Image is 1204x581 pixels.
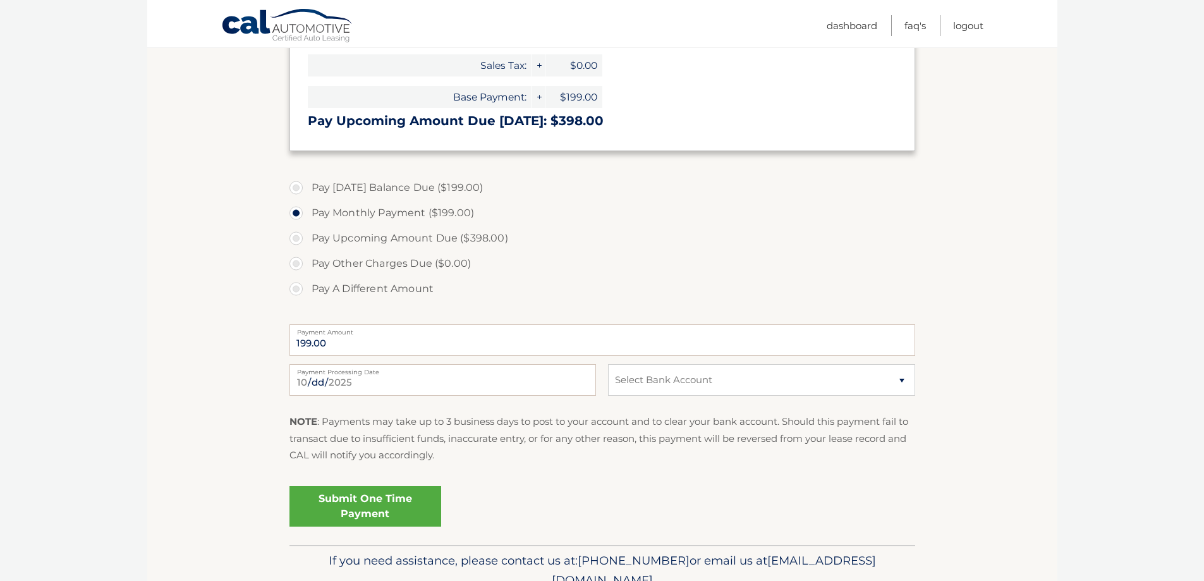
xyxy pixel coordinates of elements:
span: + [532,54,545,76]
a: Dashboard [827,15,877,36]
label: Pay Other Charges Due ($0.00) [289,251,915,276]
label: Payment Processing Date [289,364,596,374]
span: Sales Tax: [308,54,532,76]
a: Submit One Time Payment [289,486,441,527]
a: Cal Automotive [221,8,354,45]
strong: NOTE [289,415,317,427]
h3: Pay Upcoming Amount Due [DATE]: $398.00 [308,113,897,129]
a: Logout [953,15,983,36]
span: $0.00 [545,54,602,76]
a: FAQ's [904,15,926,36]
label: Pay A Different Amount [289,276,915,302]
span: Base Payment: [308,86,532,108]
label: Pay Upcoming Amount Due ($398.00) [289,226,915,251]
label: Payment Amount [289,324,915,334]
label: Pay Monthly Payment ($199.00) [289,200,915,226]
p: : Payments may take up to 3 business days to post to your account and to clear your bank account.... [289,413,915,463]
span: $199.00 [545,86,602,108]
span: [PHONE_NUMBER] [578,553,690,568]
input: Payment Date [289,364,596,396]
label: Pay [DATE] Balance Due ($199.00) [289,175,915,200]
span: + [532,86,545,108]
input: Payment Amount [289,324,915,356]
